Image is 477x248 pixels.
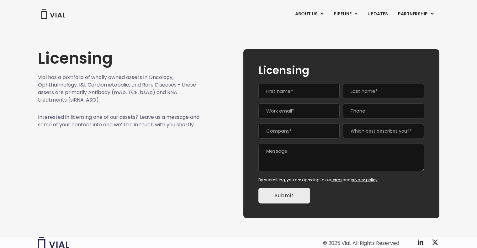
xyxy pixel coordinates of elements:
[343,124,424,138] span: Which best describes you?*
[393,9,439,19] a: PARTNERSHIPMenu Toggle
[38,49,200,67] h1: Licensing
[258,124,340,139] input: Company*
[38,113,200,129] p: Interested in licensing one of our assets? Leave us a message and some of your contact info and w...
[258,84,340,99] input: First name*
[329,9,362,19] a: PIPELINEMenu Toggle
[343,103,424,119] input: Phone
[363,9,393,19] a: UPDATES
[38,74,200,104] p: Vial has a portfolio of wholly owned assets in Oncology, Ophthalmology, I&I, Cardiometabolic, and...
[258,103,340,119] input: Work email*
[258,188,310,203] input: Submit
[351,177,378,182] a: privacy policy
[343,84,424,99] input: Last name*
[323,240,399,247] div: © 2025 Vial. All Rights Reserved
[258,177,424,183] div: By submitting, you are agreeing to our and
[41,9,66,19] img: Vial Logo
[258,64,424,76] h2: Licensing
[331,177,342,182] a: terms
[290,9,328,19] a: ABOUT USMenu Toggle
